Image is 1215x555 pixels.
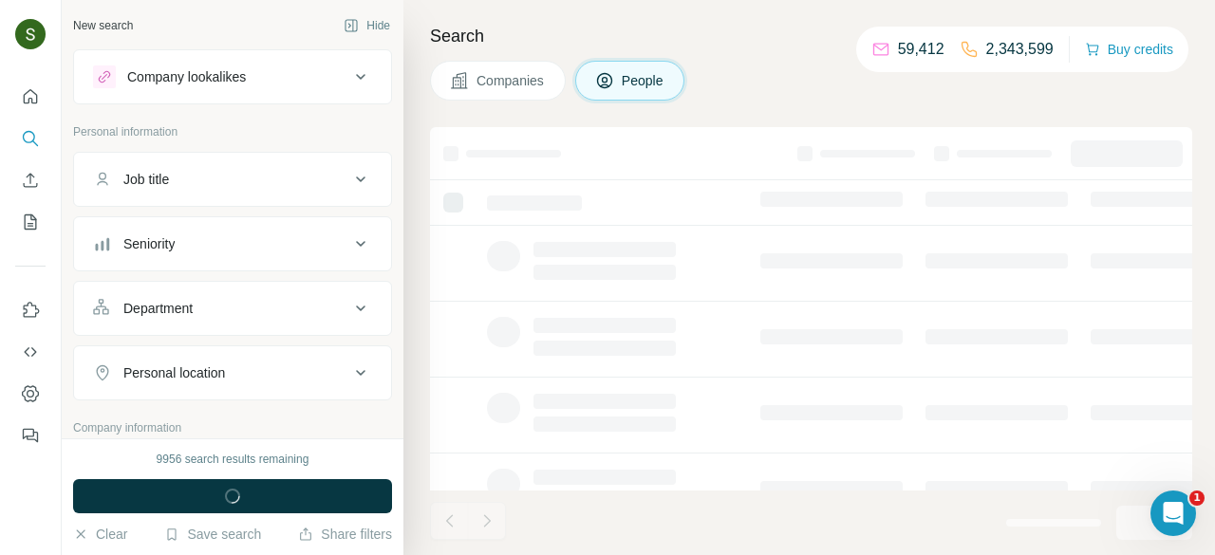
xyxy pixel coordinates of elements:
button: Clear [73,525,127,544]
button: My lists [15,205,46,239]
p: Company information [73,419,392,436]
div: 9956 search results remaining [157,451,309,468]
div: Seniority [123,234,175,253]
span: People [622,71,665,90]
div: Company lookalikes [127,67,246,86]
button: Personal location [74,350,391,396]
button: Dashboard [15,377,46,411]
span: Companies [477,71,546,90]
button: Quick start [15,80,46,114]
button: Seniority [74,221,391,267]
span: 1 [1189,490,1205,506]
div: New search [73,17,133,34]
button: Search [15,121,46,156]
button: Use Surfe API [15,335,46,369]
button: Enrich CSV [15,163,46,197]
button: Buy credits [1085,36,1173,63]
button: Hide [330,11,403,40]
p: 59,412 [898,38,944,61]
iframe: Intercom live chat [1150,490,1196,536]
button: Use Surfe on LinkedIn [15,293,46,327]
div: Job title [123,170,169,189]
button: Job title [74,157,391,202]
button: Save search [164,525,261,544]
h4: Search [430,23,1192,49]
div: Department [123,299,193,318]
button: Company lookalikes [74,54,391,100]
p: 2,343,599 [986,38,1054,61]
button: Feedback [15,418,46,453]
button: Share filters [298,525,392,544]
img: Avatar [15,19,46,49]
div: Personal location [123,363,225,382]
button: Department [74,286,391,331]
p: Personal information [73,123,392,140]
